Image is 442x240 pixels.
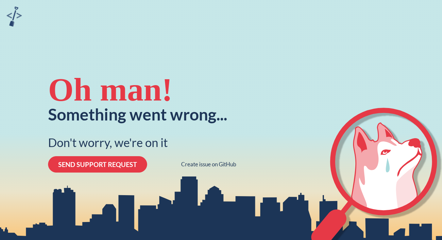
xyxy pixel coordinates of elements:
[7,7,22,27] img: sandbox logo
[7,7,22,28] a: sandbox logo
[48,73,173,106] div: Oh man!
[48,136,168,150] div: Don't worry, we're on it
[48,156,147,173] button: SEND SUPPORT REQUEST
[48,106,227,122] div: Something went wrong...
[181,161,236,168] a: Create issue on GitHub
